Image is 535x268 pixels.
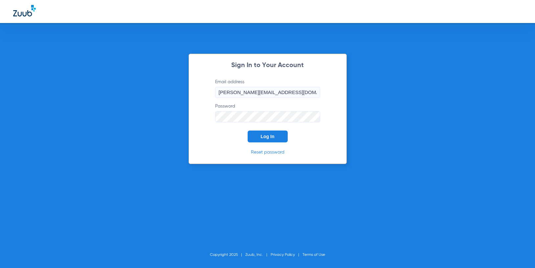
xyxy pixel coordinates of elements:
[248,131,288,142] button: Log In
[13,5,36,16] img: Zuub Logo
[215,79,320,98] label: Email address
[261,134,275,139] span: Log In
[215,87,320,98] input: Email address
[205,62,330,69] h2: Sign In to Your Account
[271,253,295,257] a: Privacy Policy
[215,103,320,122] label: Password
[245,252,271,258] li: Zuub, Inc.
[251,150,284,155] a: Reset password
[210,252,245,258] li: Copyright 2025
[215,111,320,122] input: Password
[302,253,325,257] a: Terms of Use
